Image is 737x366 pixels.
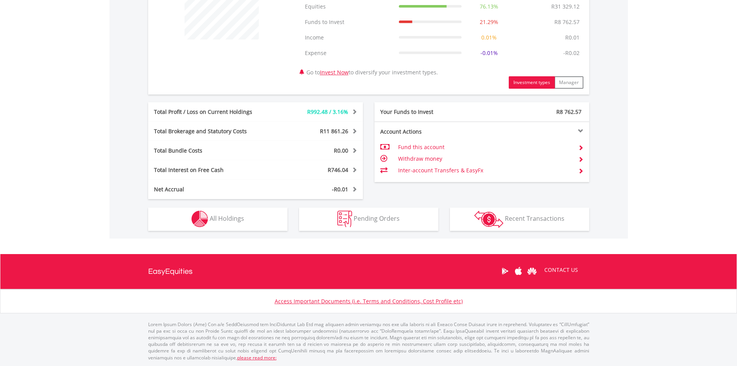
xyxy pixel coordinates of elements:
a: please read more: [237,354,277,361]
span: Recent Transactions [505,214,564,223]
div: Total Brokerage and Statutory Costs [148,127,274,135]
a: CONTACT US [539,259,583,281]
img: transactions-zar-wht.png [474,211,503,228]
div: Total Bundle Costs [148,147,274,155]
a: Google Play [498,259,512,283]
span: R11 861.26 [320,127,348,135]
td: Income [301,30,395,45]
td: 0.01% [465,30,513,45]
button: Recent Transactions [450,208,589,231]
span: R992.48 / 3.16% [307,108,348,115]
a: EasyEquities [148,254,193,289]
td: -R0.02 [559,45,583,61]
span: R0.00 [334,147,348,154]
button: All Holdings [148,208,287,231]
img: holdings-wht.png [192,211,208,227]
a: Apple [512,259,525,283]
span: R8 762.57 [556,108,581,115]
button: Manager [554,76,583,89]
div: Account Actions [374,128,482,136]
td: Expense [301,45,395,61]
span: -R0.01 [332,186,348,193]
td: R0.01 [561,30,583,45]
span: R746.04 [328,166,348,174]
div: Total Interest on Free Cash [148,166,274,174]
td: Funds to Invest [301,14,395,30]
a: Invest Now [320,69,349,76]
td: R8 762.57 [551,14,583,30]
img: pending_instructions-wht.png [337,211,352,227]
button: Pending Orders [299,208,438,231]
a: Huawei [525,259,539,283]
td: -0.01% [465,45,513,61]
td: Fund this account [398,141,572,153]
td: Withdraw money [398,153,572,165]
td: Inter-account Transfers & EasyFx [398,165,572,176]
a: Access Important Documents (i.e. Terms and Conditions, Cost Profile etc) [275,297,463,305]
span: Pending Orders [354,214,400,223]
div: Your Funds to Invest [374,108,482,116]
td: 21.29% [465,14,513,30]
div: Total Profit / Loss on Current Holdings [148,108,274,116]
span: All Holdings [210,214,244,223]
div: Net Accrual [148,186,274,193]
p: Lorem Ipsum Dolors (Ame) Con a/e SeddOeiusmod tem InciDiduntut Lab Etd mag aliquaen admin veniamq... [148,321,589,361]
button: Investment types [509,76,555,89]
